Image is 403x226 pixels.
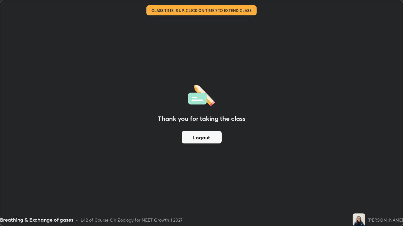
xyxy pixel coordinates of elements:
[188,83,215,106] img: offlineFeedback.1438e8b3.svg
[353,213,365,226] img: 4d3cbe263ddf4dc9b2d989329401025d.jpg
[76,217,78,223] div: •
[81,217,183,223] div: L42 of Course On Zoology for NEET Growth 1 2027
[368,217,403,223] div: [PERSON_NAME]
[158,114,246,123] h2: Thank you for taking the class
[182,131,222,143] button: Logout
